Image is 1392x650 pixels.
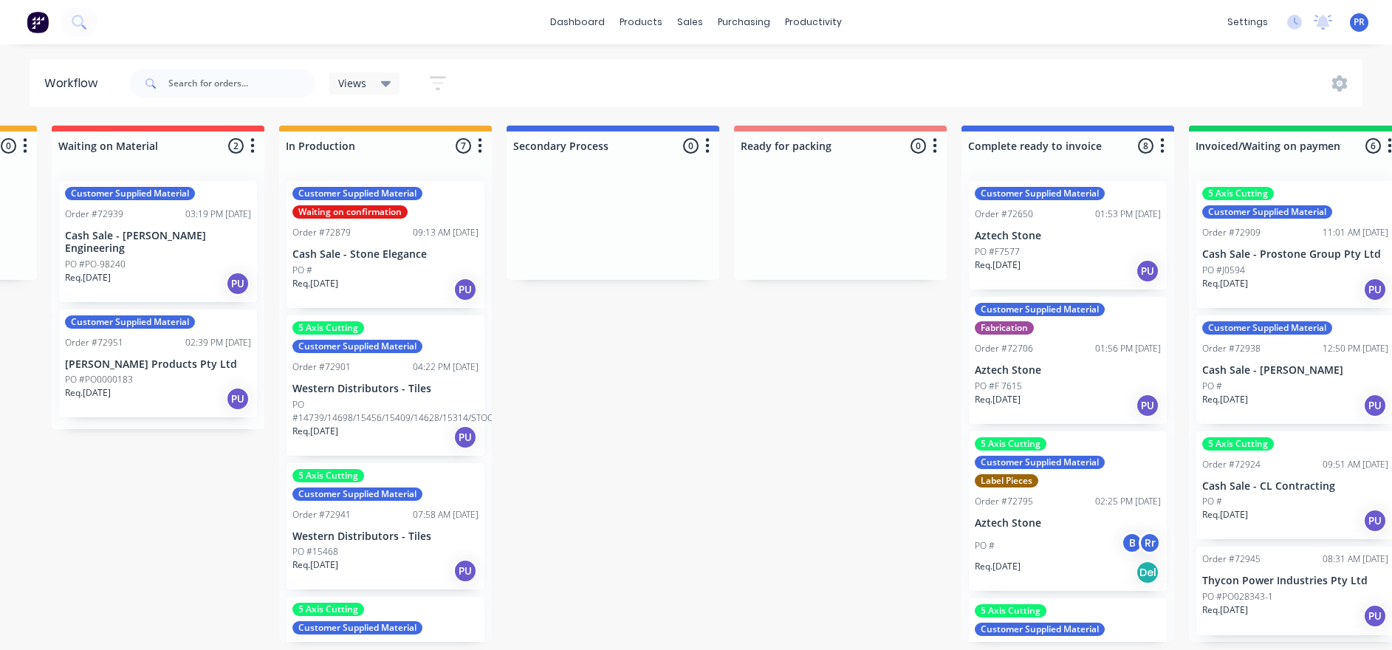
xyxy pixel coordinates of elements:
[65,386,111,400] p: Req. [DATE]
[975,208,1033,221] div: Order #72650
[1139,532,1161,554] div: Rr
[1363,278,1387,301] div: PU
[65,315,195,329] div: Customer Supplied Material
[710,11,778,33] div: purchasing
[1202,393,1248,406] p: Req. [DATE]
[975,517,1161,530] p: Aztech Stone
[670,11,710,33] div: sales
[1363,604,1387,628] div: PU
[185,208,251,221] div: 03:19 PM [DATE]
[226,272,250,295] div: PU
[1323,342,1388,355] div: 12:50 PM [DATE]
[975,393,1021,406] p: Req. [DATE]
[543,11,612,33] a: dashboard
[1202,480,1388,493] p: Cash Sale - CL Contracting
[975,303,1105,316] div: Customer Supplied Material
[612,11,670,33] div: products
[1354,16,1365,29] span: PR
[1202,495,1222,508] p: PO #
[975,380,1022,393] p: PO #F 7615
[1202,342,1261,355] div: Order #72938
[1121,532,1143,554] div: B
[1363,509,1387,533] div: PU
[292,469,364,482] div: 5 Axis Cutting
[1095,208,1161,221] div: 01:53 PM [DATE]
[292,226,351,239] div: Order #72879
[969,297,1167,424] div: Customer Supplied MaterialFabricationOrder #7270601:56 PM [DATE]Aztech StonePO #F 7615Req.[DATE]PU
[1136,561,1159,584] div: Del
[338,75,366,91] span: Views
[44,75,105,92] div: Workflow
[969,181,1167,290] div: Customer Supplied MaterialOrder #7265001:53 PM [DATE]Aztech StonePO #F7577Req.[DATE]PU
[1095,342,1161,355] div: 01:56 PM [DATE]
[1323,458,1388,471] div: 09:51 AM [DATE]
[1202,364,1388,377] p: Cash Sale - [PERSON_NAME]
[1202,603,1248,617] p: Req. [DATE]
[975,495,1033,508] div: Order #72795
[969,431,1167,592] div: 5 Axis CuttingCustomer Supplied MaterialLabel PiecesOrder #7279502:25 PM [DATE]Aztech StonePO #BR...
[1220,11,1275,33] div: settings
[1202,508,1248,521] p: Req. [DATE]
[975,604,1046,617] div: 5 Axis Cutting
[975,437,1046,451] div: 5 Axis Cutting
[292,603,364,616] div: 5 Axis Cutting
[65,187,195,200] div: Customer Supplied Material
[65,258,126,271] p: PO #PO-98240
[287,315,484,456] div: 5 Axis CuttingCustomer Supplied MaterialOrder #7290104:22 PM [DATE]Western Distributors - TilesPO...
[287,463,484,590] div: 5 Axis CuttingCustomer Supplied MaterialOrder #7294107:58 AM [DATE]Western Distributors - TilesPO...
[1202,590,1273,603] p: PO #PO028343-1
[292,248,479,261] p: Cash Sale - Stone Elegance
[975,539,995,552] p: PO #
[975,245,1020,259] p: PO #F7577
[292,487,422,501] div: Customer Supplied Material
[292,205,408,219] div: Waiting on confirmation
[1202,205,1332,219] div: Customer Supplied Material
[292,398,498,425] p: PO #14739/14698/15456/15409/14628/15314/STOCK
[1202,380,1222,393] p: PO #
[975,474,1038,487] div: Label Pieces
[1202,321,1332,335] div: Customer Supplied Material
[1202,264,1245,277] p: PO #J0594
[292,340,422,353] div: Customer Supplied Material
[413,226,479,239] div: 09:13 AM [DATE]
[292,321,364,335] div: 5 Axis Cutting
[27,11,49,33] img: Factory
[453,278,477,301] div: PU
[778,11,849,33] div: productivity
[975,259,1021,272] p: Req. [DATE]
[287,181,484,308] div: Customer Supplied MaterialWaiting on confirmationOrder #7287909:13 AM [DATE]Cash Sale - Stone Ele...
[975,230,1161,242] p: Aztech Stone
[65,271,111,284] p: Req. [DATE]
[1202,226,1261,239] div: Order #72909
[65,208,123,221] div: Order #72939
[975,456,1105,469] div: Customer Supplied Material
[1202,437,1274,451] div: 5 Axis Cutting
[292,277,338,290] p: Req. [DATE]
[975,560,1021,573] p: Req. [DATE]
[65,230,251,255] p: Cash Sale - [PERSON_NAME] Engineering
[292,264,312,277] p: PO #
[292,425,338,438] p: Req. [DATE]
[975,321,1034,335] div: Fabrication
[1136,394,1159,417] div: PU
[185,336,251,349] div: 02:39 PM [DATE]
[65,336,123,349] div: Order #72951
[292,621,422,634] div: Customer Supplied Material
[975,187,1105,200] div: Customer Supplied Material
[292,360,351,374] div: Order #72901
[1202,248,1388,261] p: Cash Sale - Prostone Group Pty Ltd
[292,545,338,558] p: PO #15468
[1136,259,1159,283] div: PU
[59,309,257,418] div: Customer Supplied MaterialOrder #7295102:39 PM [DATE][PERSON_NAME] Products Pty LtdPO #PO0000183R...
[65,373,133,386] p: PO #PO0000183
[975,364,1161,377] p: Aztech Stone
[413,360,479,374] div: 04:22 PM [DATE]
[975,623,1105,636] div: Customer Supplied Material
[1202,552,1261,566] div: Order #72945
[292,558,338,572] p: Req. [DATE]
[65,358,251,371] p: [PERSON_NAME] Products Pty Ltd
[59,181,257,302] div: Customer Supplied MaterialOrder #7293903:19 PM [DATE]Cash Sale - [PERSON_NAME] EngineeringPO #PO-...
[1323,226,1388,239] div: 11:01 AM [DATE]
[292,530,479,543] p: Western Distributors - Tiles
[1202,277,1248,290] p: Req. [DATE]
